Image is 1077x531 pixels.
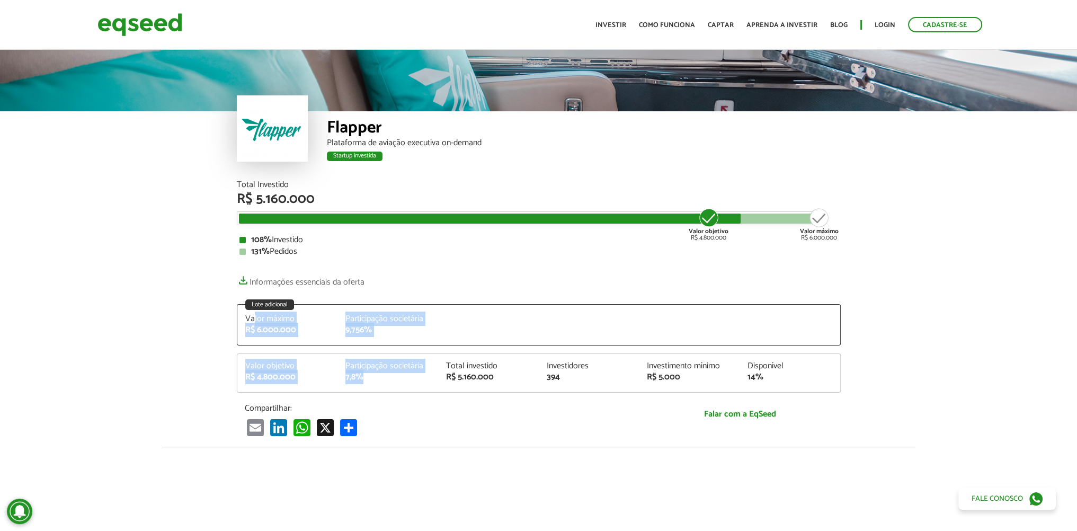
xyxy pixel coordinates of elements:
[800,207,839,241] div: R$ 6.000.000
[245,326,330,334] div: R$ 6.000.000
[830,22,848,29] a: Blog
[268,419,289,436] a: LinkedIn
[239,247,838,256] div: Pedidos
[237,272,364,287] a: Informações essenciais da oferta
[338,419,359,436] a: Compartilhar
[345,326,430,334] div: 9,756%
[875,22,895,29] a: Login
[345,362,430,370] div: Participação societária
[251,233,272,247] strong: 108%
[345,373,430,382] div: 7,8%
[958,488,1056,510] a: Fale conosco
[546,362,631,370] div: Investidores
[245,362,330,370] div: Valor objetivo
[245,315,330,323] div: Valor máximo
[245,403,631,413] p: Compartilhar:
[327,139,841,147] div: Plataforma de aviação executiva on-demand
[251,244,270,259] strong: 131%
[327,119,841,139] div: Flapper
[689,226,728,236] strong: Valor objetivo
[747,362,832,370] div: Disponível
[245,419,266,436] a: Email
[647,403,833,425] a: Falar com a EqSeed
[908,17,982,32] a: Cadastre-se
[595,22,626,29] a: Investir
[639,22,695,29] a: Como funciona
[327,152,382,161] div: Startup investida
[446,362,531,370] div: Total investido
[446,373,531,382] div: R$ 5.160.000
[708,22,734,29] a: Captar
[546,373,631,382] div: 394
[97,11,182,39] img: EqSeed
[647,373,732,382] div: R$ 5.000
[237,181,841,189] div: Total Investido
[647,362,732,370] div: Investimento mínimo
[245,299,294,310] div: Lote adicional
[746,22,817,29] a: Aprenda a investir
[291,419,313,436] a: WhatsApp
[315,419,336,436] a: X
[237,192,841,206] div: R$ 5.160.000
[689,207,728,241] div: R$ 4.800.000
[747,373,832,382] div: 14%
[239,236,838,244] div: Investido
[800,226,839,236] strong: Valor máximo
[345,315,430,323] div: Participação societária
[245,373,330,382] div: R$ 4.800.000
